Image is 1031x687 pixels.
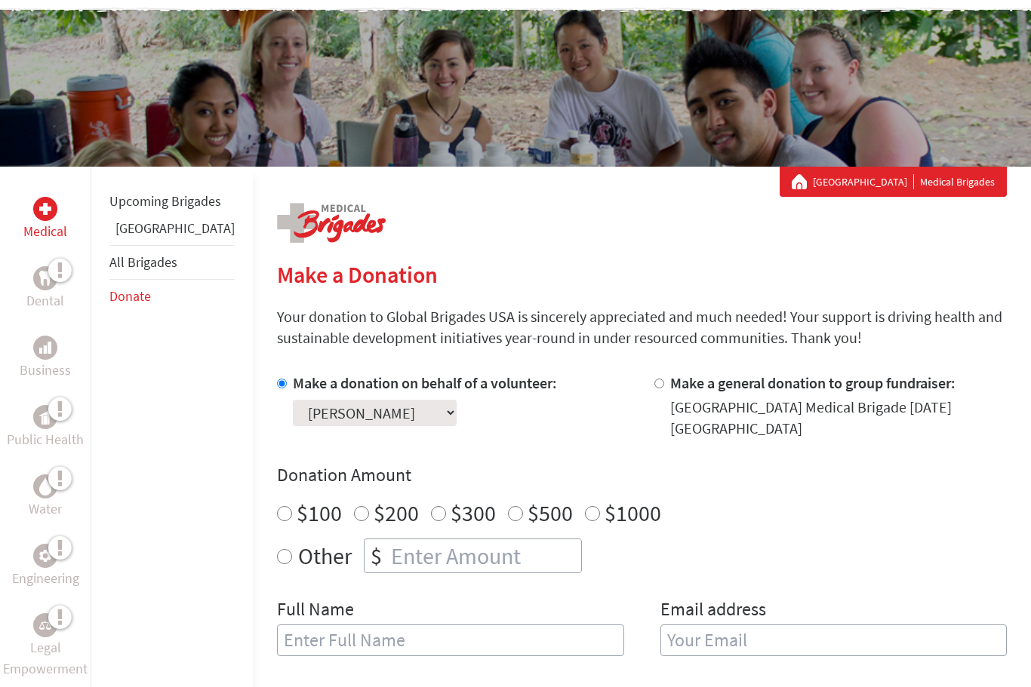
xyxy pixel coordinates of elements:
[277,203,386,243] img: logo-medical.png
[277,624,624,656] input: Enter Full Name
[277,306,1007,348] p: Your donation to Global Brigades USA is sincerely appreciated and much needed! Your support is dr...
[23,221,67,242] p: Medical
[12,568,79,589] p: Engineering
[813,174,914,189] a: [GEOGRAPHIC_DATA]
[388,539,581,572] input: Enter Amount
[792,174,995,189] div: Medical Brigades
[33,405,57,429] div: Public Health
[3,613,88,679] a: Legal EmpowermentLegal Empowerment
[605,498,661,527] label: $1000
[20,336,71,381] a: BusinessBusiness
[109,287,151,305] a: Donate
[451,498,496,527] label: $300
[374,498,419,527] label: $200
[109,253,177,271] a: All Brigades
[23,197,67,242] a: MedicalMedical
[670,373,956,392] label: Make a general donation to group fundraiser:
[7,405,84,450] a: Public HealthPublic Health
[7,429,84,450] p: Public Health
[297,498,342,527] label: $100
[109,192,221,210] a: Upcoming Brigades
[33,474,57,498] div: Water
[39,271,51,285] img: Dental
[365,539,388,572] div: $
[293,373,557,392] label: Make a donation on behalf of a volunteer:
[33,266,57,290] div: Dental
[29,474,62,520] a: WaterWater
[33,197,57,221] div: Medical
[115,219,235,237] a: [GEOGRAPHIC_DATA]
[528,498,573,527] label: $500
[277,261,1007,288] h2: Make a Donation
[26,266,64,311] a: DentalDental
[33,544,57,568] div: Engineering
[660,624,1008,656] input: Your Email
[670,397,1008,439] div: [GEOGRAPHIC_DATA] Medical Brigade [DATE] [GEOGRAPHIC_DATA]
[3,637,88,679] p: Legal Empowerment
[39,621,51,630] img: Legal Empowerment
[20,360,71,381] p: Business
[33,613,57,637] div: Legal Empowerment
[26,290,64,311] p: Dental
[298,538,352,573] label: Other
[109,185,235,218] li: Upcoming Brigades
[660,597,766,624] label: Email address
[277,597,354,624] label: Full Name
[12,544,79,589] a: EngineeringEngineering
[39,342,51,354] img: Business
[109,280,235,313] li: Donate
[29,498,62,520] p: Water
[39,477,51,495] img: Water
[33,336,57,360] div: Business
[39,550,51,562] img: Engineering
[277,463,1007,487] h4: Donation Amount
[39,409,51,425] img: Public Health
[109,218,235,245] li: Panama
[39,203,51,215] img: Medical
[109,245,235,280] li: All Brigades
